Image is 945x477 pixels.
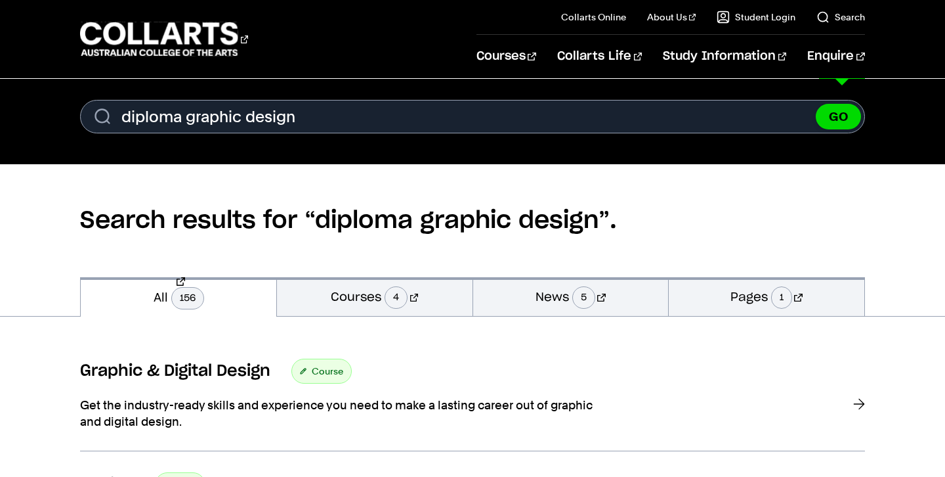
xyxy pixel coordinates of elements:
a: All156 [81,277,276,317]
a: Enquire [807,35,864,78]
span: 1 [771,286,792,309]
form: Search [80,100,864,133]
a: Study Information [663,35,786,78]
a: Courses [476,35,536,78]
a: Collarts Life [557,35,642,78]
span: 4 [385,286,408,309]
a: Student Login [717,11,795,24]
p: Get the industry-ready skills and experience you need to make a lasting career out of graphic and... [80,397,605,430]
a: Pages1 [669,277,864,316]
span: 156 [171,287,204,309]
a: News5 [473,277,669,316]
button: GO [816,104,861,129]
span: Course [312,362,343,380]
a: Courses4 [277,277,472,316]
a: Collarts Online [561,11,626,24]
a: Search [816,11,865,24]
div: Go to homepage [80,20,248,58]
input: Enter Search Term [80,100,864,133]
a: About Us [647,11,696,24]
h3: Graphic & Digital Design [80,361,270,381]
a: Graphic & Digital Design Course Get the industry-ready skills and experience you need to make a l... [80,359,864,451]
h2: Search results for “diploma graphic design”. [80,164,864,277]
span: 5 [572,286,595,309]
